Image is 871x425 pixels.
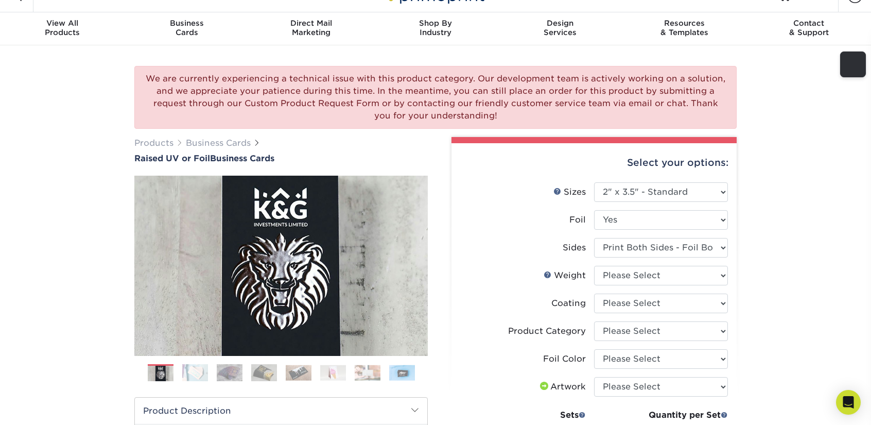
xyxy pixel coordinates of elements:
[249,12,373,45] a: Direct MailMarketing
[286,365,311,381] img: Business Cards 05
[355,365,380,381] img: Business Cards 07
[538,381,586,393] div: Artwork
[498,12,622,45] a: DesignServices
[553,186,586,198] div: Sizes
[134,154,428,163] a: Raised UV or FoilBusiness Cards
[134,154,210,163] span: Raised UV or Foil
[125,19,249,28] span: Business
[3,394,88,421] iframe: Google Customer Reviews
[746,19,871,37] div: & Support
[836,390,861,415] div: Open Intercom Messenger
[498,19,622,28] span: Design
[622,12,747,45] a: Resources& Templates
[569,214,586,226] div: Foil
[125,12,249,45] a: BusinessCards
[746,12,871,45] a: Contact& Support
[498,19,622,37] div: Services
[622,19,747,28] span: Resources
[249,19,373,37] div: Marketing
[249,19,373,28] span: Direct Mail
[134,138,173,148] a: Products
[544,269,586,282] div: Weight
[389,365,415,381] img: Business Cards 08
[508,325,586,337] div: Product Category
[182,364,208,382] img: Business Cards 02
[460,143,728,182] div: Select your options:
[373,19,498,28] span: Shop By
[622,19,747,37] div: & Templates
[148,361,173,386] img: Business Cards 01
[134,66,737,129] div: We are currently experiencing a technical issue with this product category. Our development team ...
[125,19,249,37] div: Cards
[543,353,586,365] div: Foil Color
[134,119,428,413] img: Raised UV or Foil 01
[373,12,498,45] a: Shop ByIndustry
[503,409,586,421] div: Sets
[373,19,498,37] div: Industry
[594,409,728,421] div: Quantity per Set
[135,398,427,424] h2: Product Description
[320,365,346,381] img: Business Cards 06
[563,242,586,254] div: Sides
[186,138,251,148] a: Business Cards
[251,364,277,382] img: Business Cards 04
[746,19,871,28] span: Contact
[551,297,586,310] div: Coating
[134,154,428,163] h1: Business Cards
[217,364,242,382] img: Business Cards 03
